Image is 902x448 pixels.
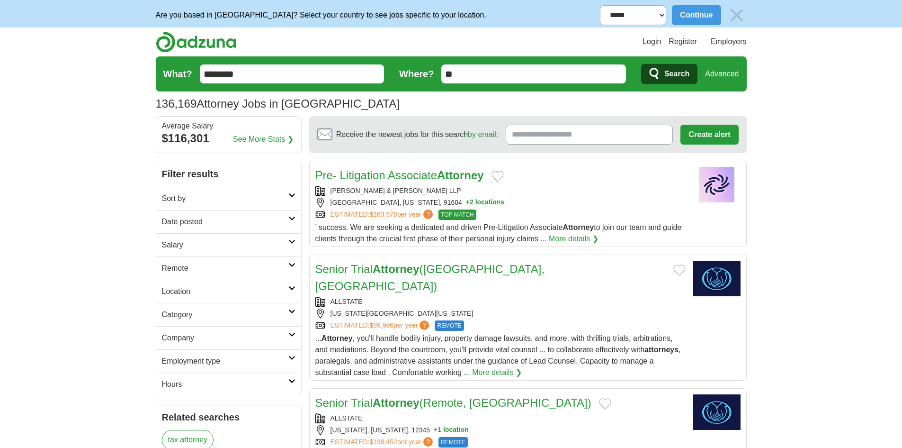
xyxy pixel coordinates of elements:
span: TOP MATCH [438,210,476,220]
h2: Date posted [162,216,288,228]
img: icon_close_no_bg.svg [727,5,747,25]
a: Advanced [705,64,739,83]
img: Adzuna logo [156,31,236,53]
strong: attorneys [644,346,679,354]
span: + [434,425,438,435]
span: + [466,198,470,208]
strong: Attorney [373,396,420,409]
div: [US_STATE][GEOGRAPHIC_DATA][US_STATE] [315,309,686,319]
h2: Sort by [162,193,288,204]
a: ALLSTATE [330,414,363,422]
strong: Attorney [373,263,420,275]
span: Search [664,64,689,83]
span: ? [420,320,429,330]
a: ESTIMATED:$138,452per year? [330,437,435,448]
a: Remote [156,256,301,280]
a: Sort by [156,187,301,210]
h2: Salary [162,239,288,251]
div: [US_STATE], [US_STATE], 12345 [315,425,686,435]
span: $138,452 [369,438,397,446]
span: ? [423,437,433,447]
span: $163,578 [369,210,397,218]
div: [GEOGRAPHIC_DATA], [US_STATE], 91604 [315,198,686,208]
strong: Attorney [563,223,594,231]
label: Where? [399,67,434,81]
span: $89,996 [369,321,393,329]
button: Add to favorite jobs [491,171,504,182]
a: See More Stats ❯ [233,134,294,145]
h1: Attorney Jobs in [GEOGRAPHIC_DATA] [156,97,400,110]
img: Allstate logo [693,394,741,430]
a: More details ❯ [549,233,598,245]
a: ALLSTATE [330,298,363,305]
strong: Attorney [322,334,353,342]
h2: Location [162,286,288,297]
span: REMOTE [438,437,467,448]
button: Add to favorite jobs [599,398,611,410]
span: ... , you'll handle bodily injury, property damage lawsuits, and more, with thrilling trials, arb... [315,334,681,376]
a: Login [643,36,661,47]
h2: Remote [162,263,288,274]
a: by email [468,130,496,138]
a: Company [156,326,301,349]
button: Search [641,64,697,84]
h2: Company [162,332,288,344]
img: Allstate logo [693,261,741,296]
a: Hours [156,373,301,396]
button: Add to favorite jobs [673,265,686,276]
span: ? [423,210,433,219]
a: Pre- Litigation AssociateAttorney [315,169,484,182]
strong: Attorney [437,169,484,182]
span: 136,169 [156,95,197,112]
div: Average Salary [162,122,295,130]
h2: Category [162,309,288,320]
a: Category [156,303,301,326]
a: Senior TrialAttorney(Remote, [GEOGRAPHIC_DATA]) [315,396,591,409]
a: Location [156,280,301,303]
span: Receive the newest jobs for this search : [336,129,498,140]
a: ESTIMATED:$163,578per year? [330,210,435,220]
p: Are you based in [GEOGRAPHIC_DATA]? Select your country to see jobs specific to your location. [156,9,486,21]
button: +2 locations [466,198,504,208]
a: More details ❯ [472,367,522,378]
h2: Related searches [162,410,295,424]
h2: Employment type [162,356,288,367]
button: Continue [672,5,721,25]
a: Senior TrialAttorney([GEOGRAPHIC_DATA], [GEOGRAPHIC_DATA]) [315,263,545,293]
a: ESTIMATED:$89,996per year? [330,320,431,331]
a: Employers [711,36,747,47]
label: What? [163,67,192,81]
img: Company logo [693,167,741,202]
button: Create alert [680,125,738,145]
h2: Filter results [156,161,301,187]
a: Date posted [156,210,301,233]
h2: Hours [162,379,288,390]
a: Employment type [156,349,301,373]
div: $116,301 [162,130,295,147]
a: Register [669,36,697,47]
span: ’ success. We are seeking a dedicated and driven Pre-Litigation Associate to join our team and gu... [315,223,682,243]
div: [PERSON_NAME] & [PERSON_NAME] LLP [315,186,686,196]
span: REMOTE [435,320,464,331]
button: +1 location [434,425,469,435]
a: Salary [156,233,301,256]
